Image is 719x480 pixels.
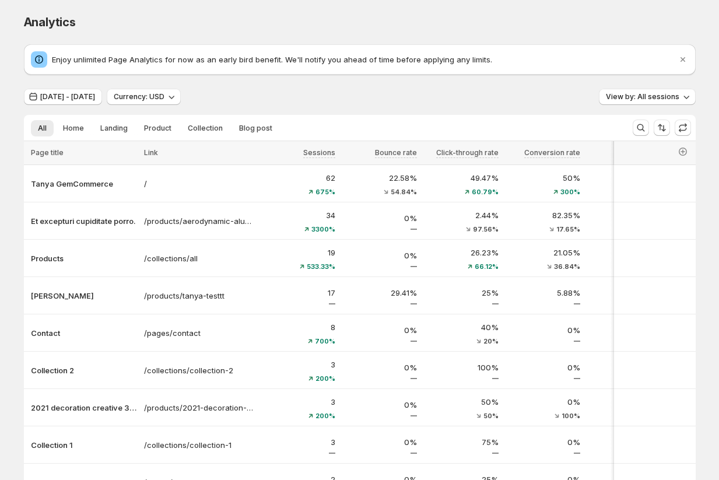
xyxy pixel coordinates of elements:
[144,124,171,133] span: Product
[31,402,137,414] button: 2021 decoration creative 3D LED night light table lamp children bedroo
[587,172,662,184] p: 46
[261,359,335,370] p: 3
[188,124,223,133] span: Collection
[506,287,580,299] p: 5.88%
[342,362,417,373] p: 0%
[52,54,677,65] p: Enjoy unlimited Page Analytics for now as an early bird benefit. We'll notify you ahead of time b...
[587,209,662,221] p: 30
[307,263,335,270] span: 533.33%
[342,436,417,448] p: 0%
[472,188,499,195] span: 60.79%
[599,89,696,105] button: View by: All sessions
[31,253,137,264] p: Products
[506,362,580,373] p: 0%
[303,148,335,157] span: Sessions
[391,188,417,195] span: 54.84%
[562,412,580,419] span: 100%
[424,362,499,373] p: 100%
[261,396,335,408] p: 3
[506,436,580,448] p: 0%
[31,365,137,376] button: Collection 2
[261,436,335,448] p: 3
[506,324,580,336] p: 0%
[261,172,335,184] p: 62
[31,215,137,227] p: Et excepturi cupiditate porro.
[483,412,499,419] span: 50%
[114,92,164,101] span: Currency: USD
[424,209,499,221] p: 2.44%
[342,287,417,299] p: 29.41%
[40,92,95,101] span: [DATE] - [DATE]
[261,209,335,221] p: 34
[424,172,499,184] p: 49.47%
[587,247,662,258] p: 9
[24,89,102,105] button: [DATE] - [DATE]
[144,365,254,376] a: /collections/collection-2
[342,324,417,336] p: 0%
[315,412,335,419] span: 200%
[31,290,137,302] button: [PERSON_NAME]
[506,247,580,258] p: 21.05%
[63,124,84,133] span: Home
[24,15,76,29] span: Analytics
[342,399,417,411] p: 0%
[560,188,580,195] span: 300%
[424,287,499,299] p: 25%
[144,253,254,264] a: /collections/all
[554,263,580,270] span: 36.84%
[483,338,499,345] span: 20%
[144,215,254,227] a: /products/aerodynamic-aluminum-clock
[587,321,662,333] p: 3
[424,396,499,408] p: 50%
[144,439,254,451] a: /collections/collection-1
[473,226,499,233] span: 97.56%
[239,124,272,133] span: Blog post
[144,148,158,157] span: Link
[107,89,181,105] button: Currency: USD
[31,439,137,451] p: Collection 1
[311,226,335,233] span: 3300%
[261,247,335,258] p: 19
[38,124,47,133] span: All
[524,148,580,157] span: Conversion rate
[315,188,335,195] span: 675%
[654,120,670,136] button: Sort the results
[100,124,128,133] span: Landing
[587,396,662,408] p: 2
[315,338,335,345] span: 700%
[144,402,254,414] p: /products/2021-decoration-creative-3d-led-night-light-table-lamp-children-bedroom-child-gift-home
[606,92,679,101] span: View by: All sessions
[315,375,335,382] span: 200%
[144,178,254,190] a: /
[587,287,662,299] p: 7
[556,226,580,233] span: 17.65%
[475,263,499,270] span: 66.12%
[424,436,499,448] p: 75%
[375,148,417,157] span: Bounce rate
[144,327,254,339] a: /pages/contact
[31,178,137,190] button: Tanya GemCommerce
[31,327,137,339] button: Contact
[424,321,499,333] p: 40%
[506,172,580,184] p: 50%
[506,396,580,408] p: 0%
[506,209,580,221] p: 82.35%
[436,148,499,157] span: Click-through rate
[261,321,335,333] p: 8
[675,51,691,68] button: Dismiss notification
[424,247,499,258] p: 26.23%
[342,172,417,184] p: 22.58%
[31,148,64,157] span: Page title
[144,290,254,302] a: /products/tanya-testtt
